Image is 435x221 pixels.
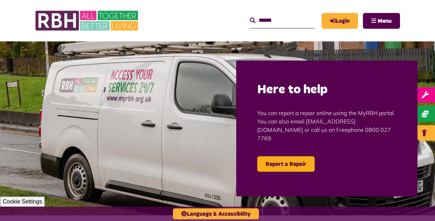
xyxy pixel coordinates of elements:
[257,82,397,98] h2: Here to help
[322,13,358,29] a: MyRBH
[257,98,397,153] p: You can report a repair online using the MyRBH portal. You can also email [EMAIL_ADDRESS][DOMAIN_...
[35,7,140,34] img: RBH
[378,18,392,24] span: Menu
[173,208,259,219] button: Language & Accessibility
[257,156,315,172] a: Report a Repair
[363,13,400,29] button: Navigation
